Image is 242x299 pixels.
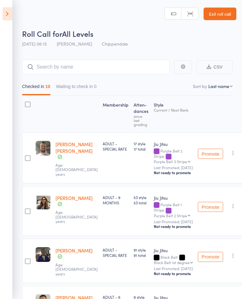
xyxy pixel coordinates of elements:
[36,247,50,262] img: image1687761152.png
[94,84,97,89] div: 0
[198,202,223,212] button: Promote
[103,141,129,152] div: ADULT - SPECIAL RATE
[154,149,193,163] div: Purple Belt 2 Stripe
[134,146,149,152] span: 17 total
[154,266,193,271] small: Last Promoted: [DATE]
[55,141,93,154] a: [PERSON_NAME] [PERSON_NAME]
[103,195,129,205] div: ADULT - 9 MONTHS
[154,141,193,147] div: Jiu Jitsu
[55,162,98,177] span: Age: [DEMOGRAPHIC_DATA] years
[151,98,195,130] div: Style
[154,213,187,218] div: Purple Belt 2 Stripe
[204,8,236,20] a: Exit roll call
[22,28,62,39] span: Roll Call for
[154,195,193,201] div: Jiu Jitsu
[134,252,149,258] span: 91 total
[134,114,149,126] div: since last grading
[208,83,229,89] div: Last name
[154,224,193,229] div: Not ready to promote
[198,149,223,159] button: Promote
[154,255,193,264] div: Black Belt
[154,271,193,276] div: Not ready to promote
[22,81,50,95] button: Checked in10
[62,28,94,39] span: All Levels
[22,41,47,47] span: [DATE] 06:15
[134,195,149,200] span: 53 style
[197,60,233,74] button: CSV
[154,170,193,175] div: Not ready to promote
[103,247,129,258] div: ADULT - SPECIAL RATE
[154,165,193,170] small: Last Promoted: [DATE]
[56,81,97,95] button: Waiting to check in0
[45,84,50,89] div: 10
[154,247,193,253] div: Jiu Jitsu
[36,195,50,209] img: image1688462846.png
[36,141,50,156] img: image1688462613.png
[57,41,92,47] span: [PERSON_NAME]
[198,252,223,262] button: Promote
[55,195,93,201] a: [PERSON_NAME]
[154,202,193,217] div: Purple Belt 1 Stripe
[22,60,170,74] input: Search by name
[55,247,93,254] a: [PERSON_NAME]
[100,98,131,130] div: Membership
[134,141,149,146] span: 17 style
[154,108,193,112] div: Current / Next Rank
[154,219,193,224] small: Last Promoted: [DATE]
[55,262,98,276] span: Age: [DEMOGRAPHIC_DATA] years
[102,41,128,47] span: Chippendale
[193,83,207,89] label: Sort by
[55,209,98,224] span: Age: [DEMOGRAPHIC_DATA] years
[131,98,151,130] div: Atten­dances
[154,260,190,264] div: Black Belt 1st degree
[134,200,149,205] span: 53 total
[134,247,149,252] span: 91 style
[154,159,187,163] div: Purple Belt 3 Stripe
